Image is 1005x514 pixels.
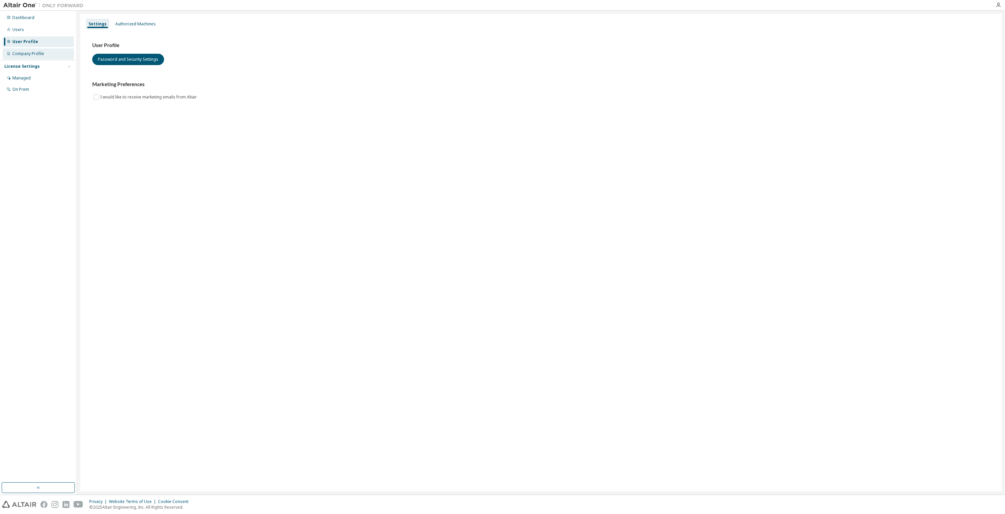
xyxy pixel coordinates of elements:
[4,64,40,69] div: License Settings
[12,87,29,92] div: On Prem
[12,27,24,32] div: Users
[92,42,990,49] h3: User Profile
[74,501,83,508] img: youtube.svg
[12,15,34,20] div: Dashboard
[109,499,158,504] div: Website Terms of Use
[115,21,156,27] div: Authorized Machines
[100,93,198,101] label: I would like to receive marketing emails from Altair
[40,501,47,508] img: facebook.svg
[62,501,69,508] img: linkedin.svg
[89,21,107,27] div: Settings
[2,501,36,508] img: altair_logo.svg
[51,501,58,508] img: instagram.svg
[89,499,109,504] div: Privacy
[12,51,44,56] div: Company Profile
[12,75,31,81] div: Managed
[92,54,164,65] button: Password and Security Settings
[158,499,192,504] div: Cookie Consent
[3,2,87,9] img: Altair One
[89,504,192,510] p: © 2025 Altair Engineering, Inc. All Rights Reserved.
[92,81,990,88] h3: Marketing Preferences
[12,39,38,44] div: User Profile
